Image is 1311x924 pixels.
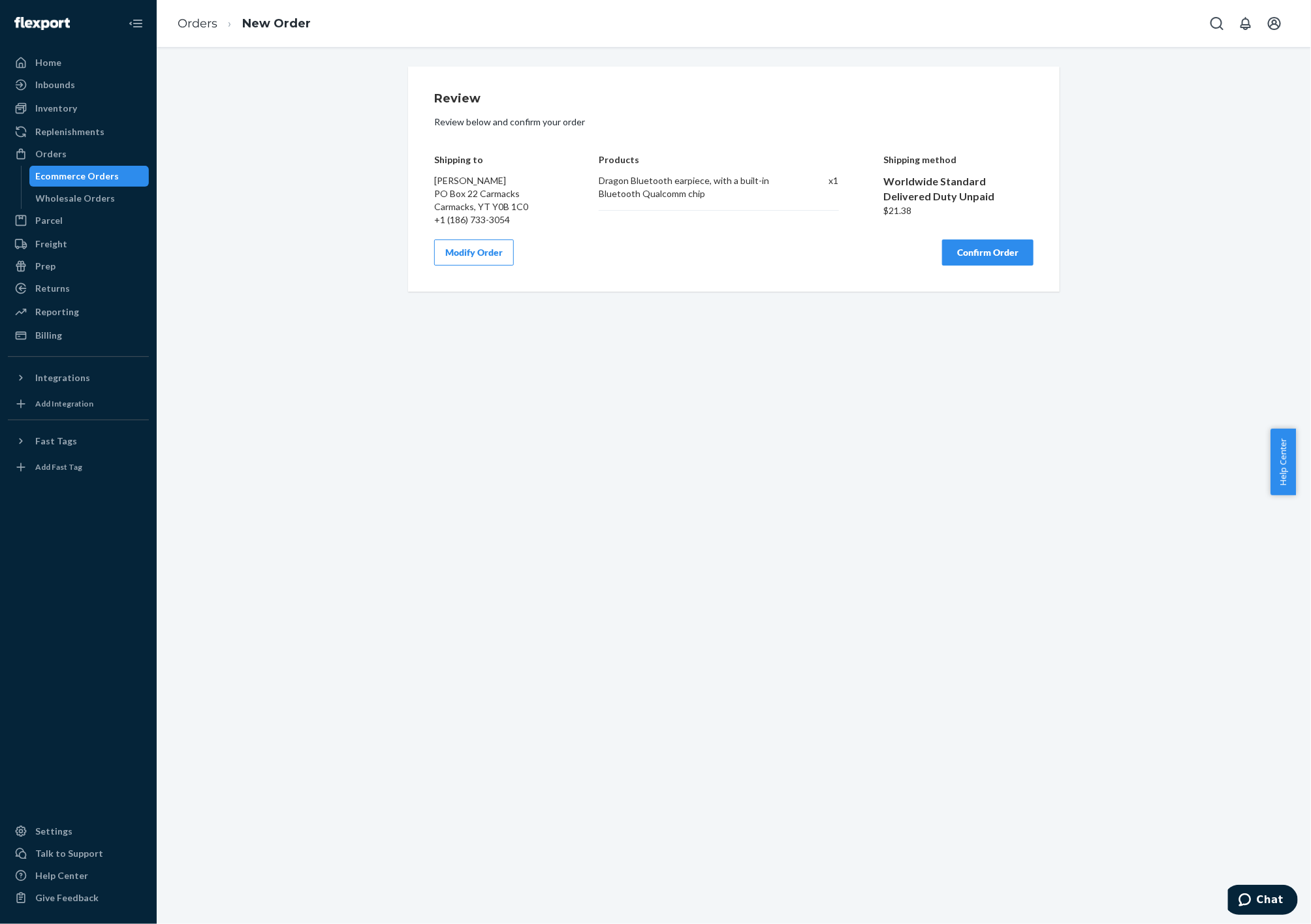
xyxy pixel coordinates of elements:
[434,213,554,226] div: +1 (186) 733-3054
[8,367,149,388] button: Integrations
[801,174,839,200] div: x 1
[8,393,149,414] a: Add Integration
[35,238,67,251] div: Freight
[36,192,116,205] div: Wholesale Orders
[434,155,554,164] h4: Shipping to
[599,174,787,200] div: Dragon Bluetooth earpiece, with a built-in Bluetooth Qualcomm chip
[8,821,149,842] a: Settings
[36,170,119,183] div: Ecommerce Orders
[1228,885,1298,917] iframe: Opens a widget where you can chat to one of our agents
[35,891,99,904] div: Give Feedback
[434,115,1034,129] p: Review below and confirm your order
[29,166,150,187] a: Ecommerce Orders
[434,175,528,212] span: [PERSON_NAME] PO Box 22 Carmacks Carmacks, YT Y0B 1C0
[884,155,1034,164] h4: Shipping method
[8,887,149,908] button: Give Feedback
[35,847,103,860] div: Talk to Support
[434,93,1034,106] h1: Review
[942,239,1034,266] button: Confirm Order
[35,102,77,115] div: Inventory
[8,278,149,299] a: Returns
[8,98,149,119] a: Inventory
[123,10,149,37] button: Close Navigation
[884,174,1034,204] div: Worldwide Standard Delivered Duty Unpaid
[1271,429,1296,495] button: Help Center
[35,869,88,882] div: Help Center
[35,371,90,384] div: Integrations
[8,325,149,346] a: Billing
[8,144,149,164] a: Orders
[35,214,63,227] div: Parcel
[167,5,321,43] ol: breadcrumbs
[1261,10,1287,37] button: Open account menu
[35,56,61,69] div: Home
[29,188,150,209] a: Wholesale Orders
[8,301,149,322] a: Reporting
[35,305,79,318] div: Reporting
[242,16,311,31] a: New Order
[8,843,149,864] button: Talk to Support
[35,825,72,838] div: Settings
[35,147,67,161] div: Orders
[1204,10,1230,37] button: Open Search Box
[8,52,149,73] a: Home
[434,239,514,266] button: Modify Order
[178,16,217,31] a: Orders
[35,78,75,91] div: Inbounds
[8,431,149,452] button: Fast Tags
[8,74,149,95] a: Inbounds
[8,121,149,142] a: Replenishments
[14,17,70,30] img: Flexport logo
[8,457,149,478] a: Add Fast Tag
[884,204,1034,217] div: $21.38
[8,256,149,277] a: Prep
[35,260,55,273] div: Prep
[35,125,104,138] div: Replenishments
[1233,10,1259,37] button: Open notifications
[8,234,149,254] a: Freight
[35,435,77,448] div: Fast Tags
[35,398,93,409] div: Add Integration
[35,461,82,472] div: Add Fast Tag
[35,329,62,342] div: Billing
[8,210,149,231] a: Parcel
[599,155,838,164] h4: Products
[8,865,149,886] a: Help Center
[35,282,70,295] div: Returns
